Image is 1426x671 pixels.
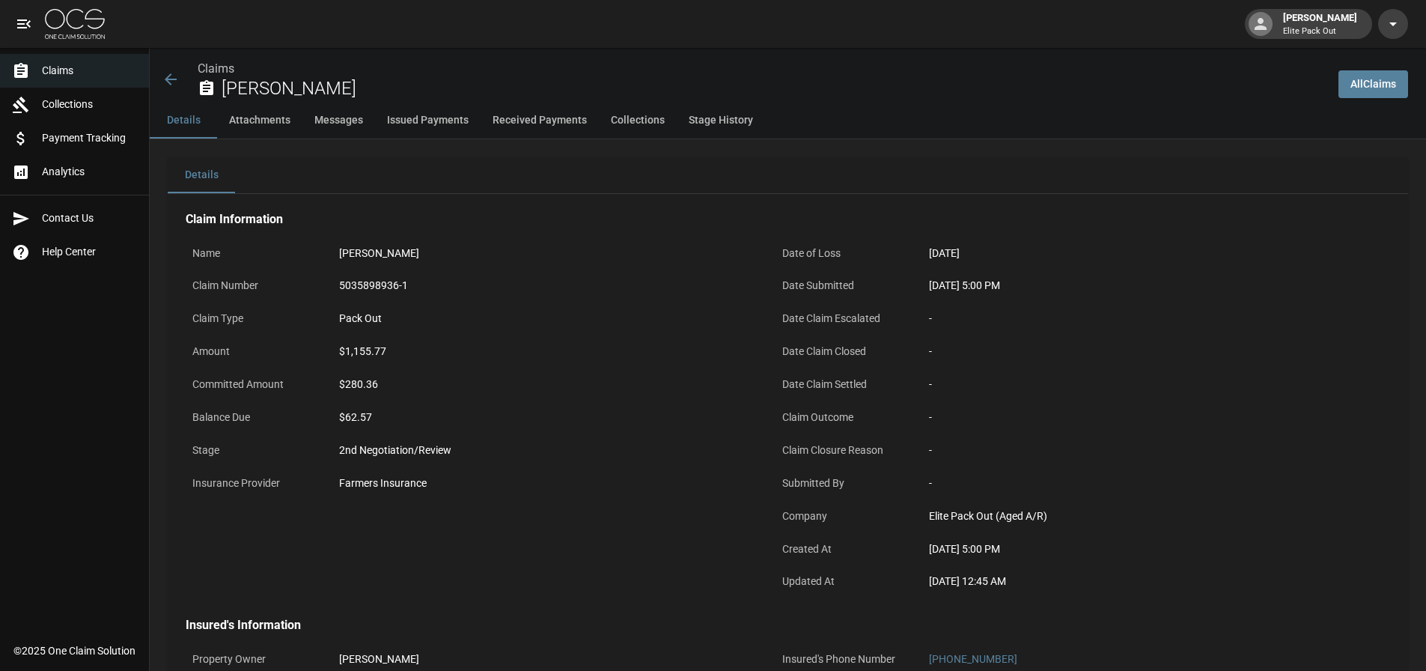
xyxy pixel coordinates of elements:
div: Elite Pack Out (Aged A/R) [929,508,1341,524]
p: Claim Outcome [776,403,910,432]
div: Farmers Insurance [339,476,751,491]
p: Company [776,502,910,531]
div: details tabs [168,157,1408,193]
div: $280.36 [339,377,751,392]
p: Submitted By [776,469,910,498]
img: ocs-logo-white-transparent.png [45,9,105,39]
button: Collections [599,103,677,139]
button: Details [168,157,235,193]
button: Stage History [677,103,765,139]
button: Issued Payments [375,103,481,139]
div: - [929,311,1341,327]
div: anchor tabs [150,103,1426,139]
p: Name [186,239,320,268]
p: Date of Loss [776,239,910,268]
div: [DATE] 12:45 AM [929,574,1341,589]
div: [DATE] 5:00 PM [929,278,1341,294]
p: Claim Type [186,304,320,333]
button: Messages [302,103,375,139]
span: Collections [42,97,137,112]
div: 2nd Negotiation/Review [339,443,751,458]
h4: Claim Information [186,212,1347,227]
div: © 2025 One Claim Solution [13,643,135,658]
nav: breadcrumb [198,60,1326,78]
span: Help Center [42,244,137,260]
p: Date Claim Closed [776,337,910,366]
div: [DATE] 5:00 PM [929,541,1341,557]
div: - [929,443,1341,458]
div: - [929,410,1341,425]
a: Claims [198,61,234,76]
p: Insurance Provider [186,469,320,498]
div: - [929,476,1341,491]
p: Balance Due [186,403,320,432]
div: - [929,377,1341,392]
p: Updated At [776,567,910,596]
div: [PERSON_NAME] [339,652,751,667]
span: Contact Us [42,210,137,226]
p: Claim Closure Reason [776,436,910,465]
div: - [929,344,1341,359]
div: $1,155.77 [339,344,751,359]
p: Elite Pack Out [1283,25,1357,38]
h2: [PERSON_NAME] [222,78,1326,100]
div: [PERSON_NAME] [1277,10,1363,37]
p: Amount [186,337,320,366]
a: [PHONE_NUMBER] [929,653,1017,665]
p: Committed Amount [186,370,320,399]
span: Analytics [42,164,137,180]
a: AllClaims [1338,70,1408,98]
p: Claim Number [186,271,320,300]
h4: Insured's Information [186,618,1347,633]
button: Details [150,103,217,139]
span: Payment Tracking [42,130,137,146]
button: Attachments [217,103,302,139]
button: Received Payments [481,103,599,139]
div: [DATE] [929,246,1341,261]
p: Date Claim Settled [776,370,910,399]
span: Claims [42,63,137,79]
button: open drawer [9,9,39,39]
p: Date Claim Escalated [776,304,910,333]
div: $62.57 [339,410,751,425]
div: Pack Out [339,311,751,327]
p: Date Submitted [776,271,910,300]
div: [PERSON_NAME] [339,246,751,261]
div: 5035898936-1 [339,278,751,294]
p: Stage [186,436,320,465]
p: Created At [776,535,910,564]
